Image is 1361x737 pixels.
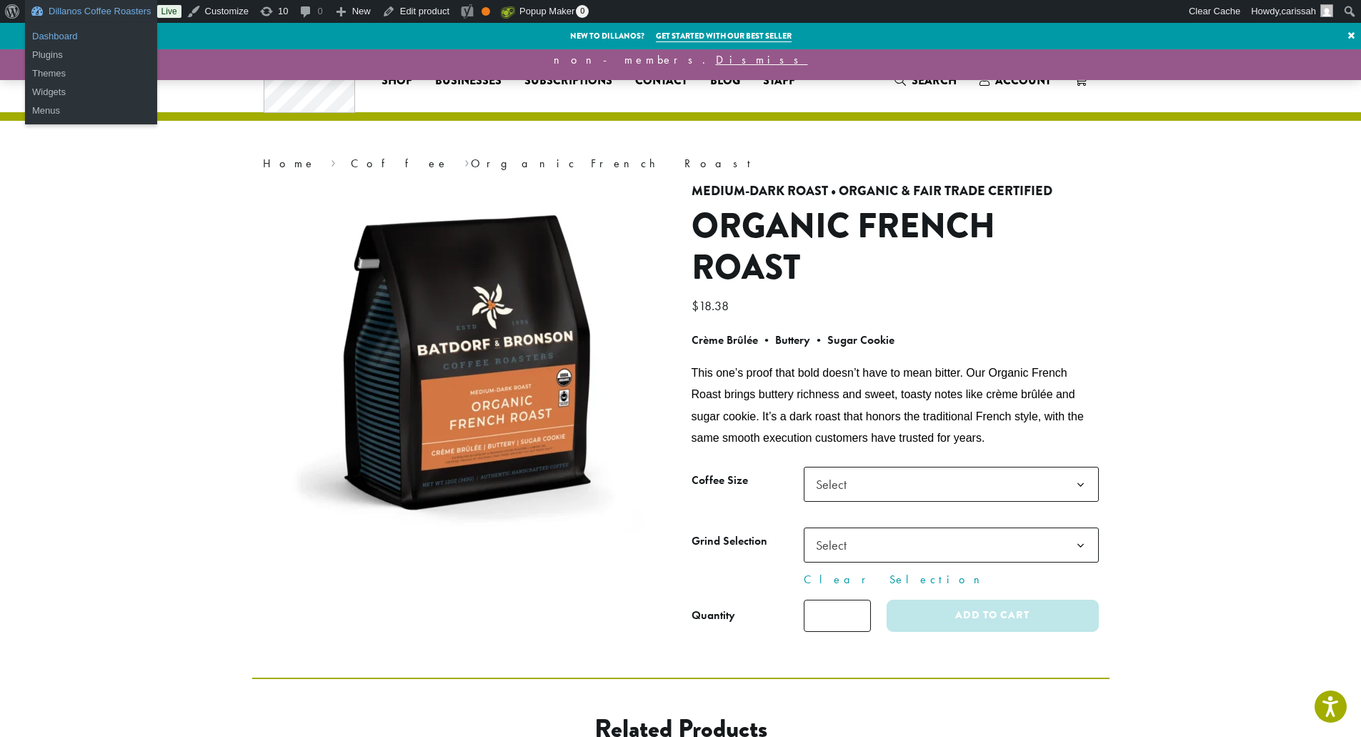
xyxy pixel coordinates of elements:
a: Get started with our best seller [656,30,792,42]
span: carissah [1282,6,1316,16]
div: OK [482,7,490,16]
span: › [464,150,469,172]
span: Contact [635,72,687,90]
a: Clear Selection [804,571,1099,588]
h4: Medium-Dark Roast • Organic & Fair Trade Certified [692,184,1099,199]
span: Staff [763,72,795,90]
span: Shop [382,72,412,90]
span: Businesses [435,72,502,90]
input: Product quantity [804,600,871,632]
a: Plugins [25,46,157,64]
ul: Dillanos Coffee Roasters [25,23,157,69]
nav: Breadcrumb [263,155,1099,172]
a: Search [883,69,968,92]
span: 0 [576,5,589,18]
a: × [1342,23,1361,49]
span: Blog [710,72,740,90]
a: Dismiss [716,52,808,67]
a: Staff [752,69,807,92]
label: Grind Selection [692,531,804,552]
div: Quantity [692,607,735,624]
span: Select [810,531,861,559]
span: This one’s proof that bold doesn’t have to mean bitter. Our Organic French Roast brings buttery r... [692,367,1084,443]
a: Dashboard [25,27,157,46]
h1: Organic French Roast [692,206,1099,288]
span: Select [810,470,861,498]
a: Themes [25,64,157,83]
span: Account [995,72,1051,89]
a: Home [263,156,316,171]
label: Coffee Size [692,470,804,491]
span: › [331,150,336,172]
a: Shop [370,69,424,92]
a: Widgets [25,83,157,102]
span: Select [804,467,1099,502]
bdi: 18.38 [692,297,732,314]
span: Select [804,528,1099,563]
a: Coffee [351,156,449,171]
ul: Dillanos Coffee Roasters [25,60,157,124]
span: $ [692,297,699,314]
span: Subscriptions [524,72,612,90]
span: Search [912,72,957,89]
b: Crème Brûlée • Buttery • Sugar Cookie [692,332,894,347]
button: Add to cart [887,600,1098,632]
a: Live [157,5,181,18]
a: Menus [25,102,157,120]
